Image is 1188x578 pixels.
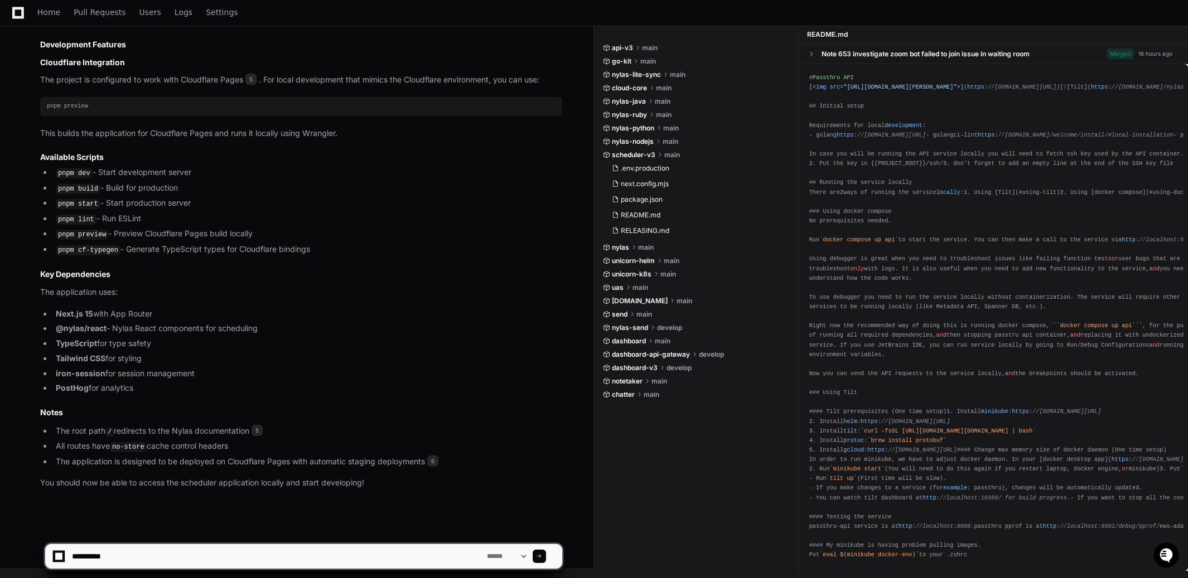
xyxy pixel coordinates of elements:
span: RELEASING.md [621,226,669,235]
span: https [837,132,854,138]
span: `docker compose up api` [1056,322,1136,329]
span: only [851,265,865,272]
strong: PostHog [56,383,89,392]
button: RELEASING.md [607,223,783,239]
span: nylas [612,243,629,252]
span: nylas-send [612,323,648,332]
span: https [861,418,878,425]
span: nylas-java [612,97,646,106]
span: 5 [252,425,263,436]
li: The application is designed to be deployed on Cloudflare Pages with automatic staging deployments [52,455,562,468]
span: 1 [946,409,950,415]
span: Pylon [111,117,135,125]
span: main [655,337,670,346]
li: - Start development server [52,166,562,179]
span: 2 [1060,189,1063,196]
p: The application uses: [40,286,562,299]
code: no-store [110,442,147,452]
code: pnpm lint [56,215,96,225]
span: and [1150,342,1160,348]
span: develop [657,323,682,332]
span: 3 [809,428,813,434]
span: 2 [809,465,813,472]
img: 1736555170064-99ba0984-63c1-480f-8ee9-699278ef63ed [11,83,31,103]
span: 6 [427,455,438,467]
span: Logs [175,9,192,16]
span: cloud-core [612,84,647,93]
span: or [1112,256,1118,263]
span: main [663,137,678,146]
span: https [1012,409,1029,415]
span: README.md [621,211,660,220]
span: https [1091,84,1108,90]
span: https [867,446,885,453]
span: Pull Requests [74,9,125,16]
span: scheduler-v3 [612,150,655,159]
span: //[DOMAIN_NAME][URL] [857,132,926,138]
span: api-v3 [612,43,633,52]
span: main [677,297,692,305]
strong: @nylas/react [56,323,107,333]
span: 3 [1160,465,1163,472]
span: API [843,74,853,81]
span: //[DOMAIN_NAME]/welcome/install/#local-installation [998,132,1173,138]
span: //[DOMAIN_NAME][URL] [881,418,950,425]
span: `tilt up` [826,475,857,482]
span: main [638,243,654,252]
li: - Run ESLint [52,212,562,226]
span: main [670,70,685,79]
button: Start new chat [190,86,203,100]
span: next.config.mjs [621,179,669,188]
span: locally [936,189,960,196]
code: / [105,427,114,437]
span: dashboard-v3 [612,363,658,372]
code: pnpm dev [56,168,93,178]
span: //localhost:6061/debug/pprof/ [1060,523,1160,530]
span: .env.production [621,164,669,173]
span: http [1043,523,1057,530]
li: - Nylas React components for scheduling [52,322,562,335]
li: - Build for production [52,182,562,195]
span: main [636,310,652,319]
span: `minikube start` [830,465,885,472]
span: or [1122,465,1128,472]
li: for session management [52,367,562,380]
strong: Next.js 15 [56,309,93,318]
span: `brew install protobuf` [867,437,946,444]
h2: Development Features [40,39,562,50]
span: unicorn-helm [612,256,655,265]
span: helm [843,418,857,425]
span: develop [667,363,692,372]
span: https [967,84,984,90]
h3: Cloudflare Integration [40,57,562,68]
span: tilt [843,428,857,434]
span: and [1150,265,1160,272]
span: `docker compose up api` [819,236,899,243]
li: All routes have cache control headers [52,440,562,453]
span: protoc [843,437,864,444]
span: Users [139,9,161,16]
span: https [1112,456,1129,463]
span: main [656,84,672,93]
span: package.json [621,195,663,204]
span: 3 [943,160,946,167]
span: 2 [809,418,813,425]
span: and [1005,370,1015,377]
span: http [1122,236,1136,243]
code: pnpm build [56,184,100,194]
li: - Generate TypeScript types for Cloudflare bindings [52,243,562,256]
span: //localhost:8008. [916,523,974,530]
div: Start new chat [38,83,183,94]
span: 2 [809,160,813,167]
button: .env.production [607,161,783,176]
span: main [660,270,676,279]
strong: iron-session [56,368,105,378]
span: and [936,332,946,339]
div: Note 653 investigate zoom bot failed to join issue in waiting room [822,50,1030,59]
span: go-kit [612,57,631,66]
iframe: Open customer support [1152,541,1182,571]
span: unicorn-k8s [612,270,651,279]
span: minikube [981,409,1008,415]
span: `` [1050,322,1056,329]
